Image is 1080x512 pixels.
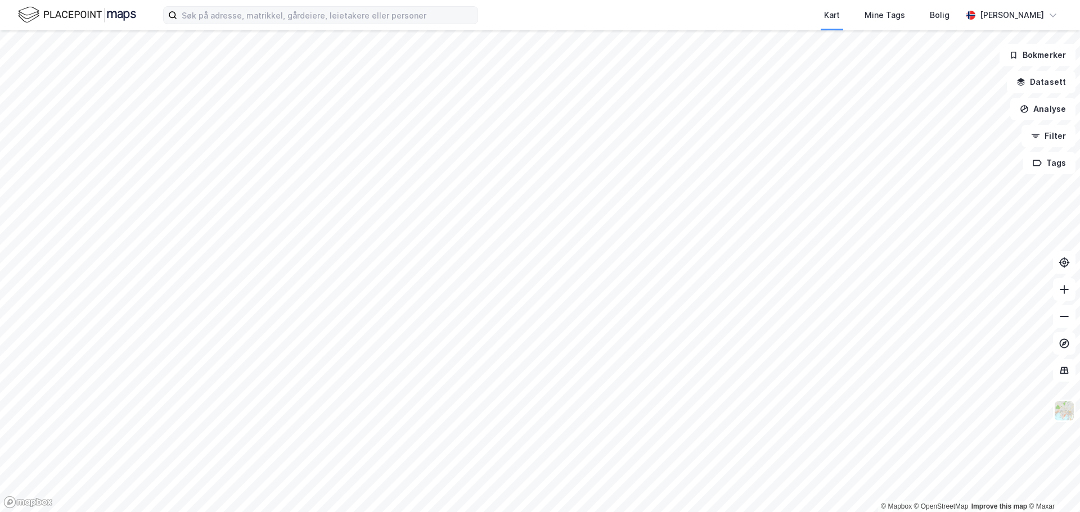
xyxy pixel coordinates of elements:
a: OpenStreetMap [914,502,969,510]
div: Kart [824,8,840,22]
button: Tags [1023,152,1075,174]
button: Analyse [1010,98,1075,120]
button: Datasett [1007,71,1075,93]
img: logo.f888ab2527a4732fd821a326f86c7f29.svg [18,5,136,25]
div: Kontrollprogram for chat [1024,458,1080,512]
img: Z [1054,400,1075,422]
a: Mapbox homepage [3,496,53,509]
button: Bokmerker [1000,44,1075,66]
a: Improve this map [971,502,1027,510]
div: Bolig [930,8,949,22]
div: Mine Tags [865,8,905,22]
input: Søk på adresse, matrikkel, gårdeiere, leietakere eller personer [177,7,478,24]
button: Filter [1021,125,1075,147]
div: [PERSON_NAME] [980,8,1044,22]
a: Mapbox [881,502,912,510]
iframe: Chat Widget [1024,458,1080,512]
